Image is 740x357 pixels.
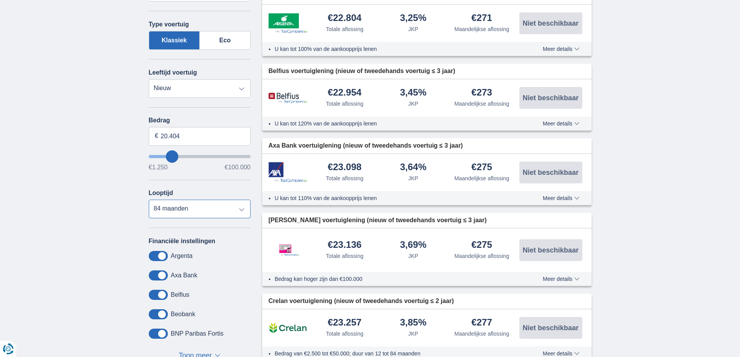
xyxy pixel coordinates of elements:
[454,330,509,338] div: Maandelijkse aflossing
[149,31,200,50] label: Klassiek
[171,272,197,279] label: Axa Bank
[537,350,585,357] button: Meer details
[537,276,585,282] button: Meer details
[400,13,427,24] div: 3,25%
[328,318,362,328] div: €23.257
[149,117,251,124] label: Bedrag
[200,31,251,50] label: Eco
[537,120,585,127] button: Meer details
[543,195,579,201] span: Meer details
[155,132,158,141] span: €
[268,141,463,150] span: Axa Bank voertuiglening (nieuw of tweedehands voertuig ≤ 3 jaar)
[149,21,189,28] label: Type voertuig
[537,195,585,201] button: Meer details
[326,174,364,182] div: Totale aflossing
[268,297,454,306] span: Crelan voertuiglening (nieuw of tweedehands voertuig ≤ 2 jaar)
[400,162,427,173] div: 3,64%
[408,252,418,260] div: JKP
[275,45,514,53] li: U kan tot 100% van de aankoopprijs lenen
[268,318,307,338] img: product.pl.alt Crelan
[472,13,492,24] div: €271
[472,318,492,328] div: €277
[408,25,418,33] div: JKP
[408,174,418,182] div: JKP
[275,120,514,127] li: U kan tot 120% van de aankoopprijs lenen
[326,330,364,338] div: Totale aflossing
[408,100,418,108] div: JKP
[522,20,578,27] span: Niet beschikbaar
[454,100,509,108] div: Maandelijkse aflossing
[519,162,582,183] button: Niet beschikbaar
[328,162,362,173] div: €23.098
[268,162,307,183] img: product.pl.alt Axa Bank
[215,354,220,357] span: ▼
[171,330,224,337] label: BNP Paribas Fortis
[522,324,578,331] span: Niet beschikbaar
[543,121,579,126] span: Meer details
[149,190,173,197] label: Looptijd
[149,155,251,158] input: wantToBorrow
[519,12,582,34] button: Niet beschikbaar
[519,317,582,339] button: Niet beschikbaar
[268,216,487,225] span: [PERSON_NAME] voertuiglening (nieuw of tweedehands voertuig ≤ 3 jaar)
[149,238,216,245] label: Financiële instellingen
[472,240,492,251] div: €275
[543,351,579,356] span: Meer details
[268,92,307,104] img: product.pl.alt Belfius
[537,46,585,52] button: Meer details
[400,318,427,328] div: 3,85%
[268,236,307,264] img: product.pl.alt Leemans Kredieten
[454,25,509,33] div: Maandelijkse aflossing
[454,174,509,182] div: Maandelijkse aflossing
[149,164,168,171] span: €1.250
[543,276,579,282] span: Meer details
[519,239,582,261] button: Niet beschikbaar
[326,25,364,33] div: Totale aflossing
[268,13,307,33] img: product.pl.alt Argenta
[328,88,362,98] div: €22.954
[472,162,492,173] div: €275
[408,330,418,338] div: JKP
[275,194,514,202] li: U kan tot 110% van de aankoopprijs lenen
[328,13,362,24] div: €22.804
[522,247,578,254] span: Niet beschikbaar
[522,169,578,176] span: Niet beschikbaar
[400,88,427,98] div: 3,45%
[543,46,579,52] span: Meer details
[275,275,514,283] li: Bedrag kan hoger zijn dan €100.000
[268,67,455,76] span: Belfius voertuiglening (nieuw of tweedehands voertuig ≤ 3 jaar)
[171,291,190,298] label: Belfius
[171,311,195,318] label: Beobank
[472,88,492,98] div: €273
[326,100,364,108] div: Totale aflossing
[328,240,362,251] div: €23.136
[519,87,582,109] button: Niet beschikbaar
[522,94,578,101] span: Niet beschikbaar
[149,69,197,76] label: Leeftijd voertuig
[400,240,427,251] div: 3,69%
[225,164,251,171] span: €100.000
[171,253,193,259] label: Argenta
[326,252,364,260] div: Totale aflossing
[454,252,509,260] div: Maandelijkse aflossing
